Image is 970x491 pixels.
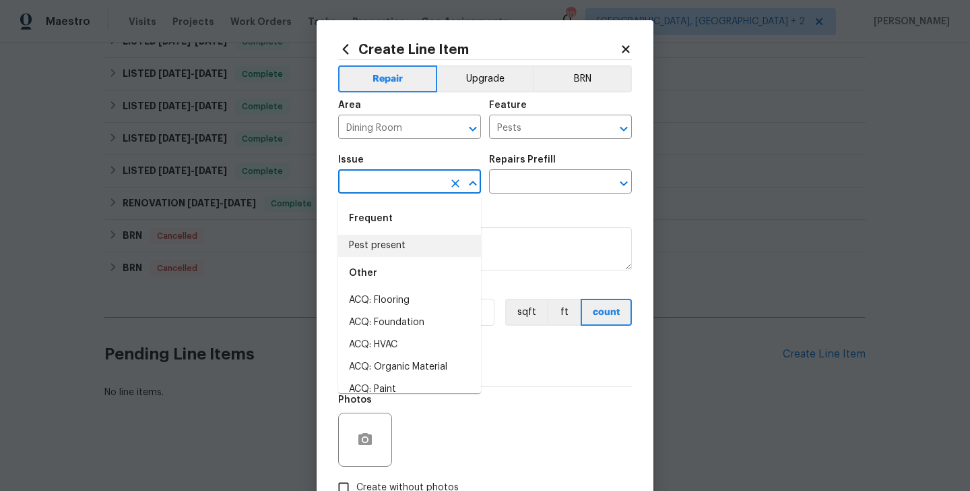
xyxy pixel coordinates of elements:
button: BRN [533,65,632,92]
button: sqft [505,299,547,326]
button: Clear [446,174,465,193]
button: Close [463,174,482,193]
button: Open [614,119,633,138]
h5: Issue [338,155,364,165]
div: Other [338,257,481,289]
h5: Area [338,100,361,110]
button: Open [614,174,633,193]
li: Pest present [338,235,481,257]
button: count [581,299,632,326]
h5: Photos [338,395,372,405]
button: Upgrade [437,65,533,92]
div: Frequent [338,202,481,235]
h2: Create Line Item [338,42,620,57]
button: Open [463,119,482,138]
h5: Feature [489,100,527,110]
li: ACQ: Paint [338,378,481,401]
button: ft [547,299,581,326]
li: ACQ: HVAC [338,334,481,356]
h5: Repairs Prefill [489,155,556,165]
button: Repair [338,65,437,92]
li: ACQ: Organic Material [338,356,481,378]
li: ACQ: Foundation [338,312,481,334]
li: ACQ: Flooring [338,289,481,312]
